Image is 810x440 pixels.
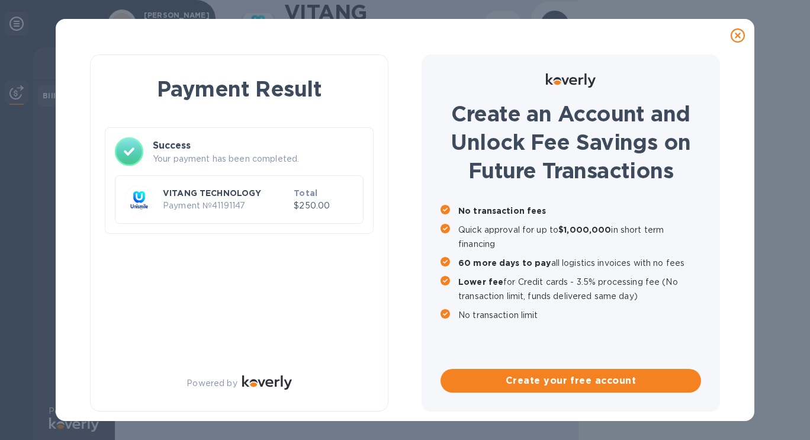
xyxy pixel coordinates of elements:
button: Create your free account [441,369,701,393]
p: Payment № 41191147 [163,200,289,212]
b: Total [294,188,317,198]
img: Logo [546,73,596,88]
b: Lower fee [458,277,503,287]
p: Quick approval for up to in short term financing [458,223,701,251]
span: Create your free account [450,374,692,388]
p: VITANG TECHNOLOGY [163,187,289,199]
p: Powered by [187,377,237,390]
h3: Success [153,139,364,153]
b: 60 more days to pay [458,258,551,268]
p: for Credit cards - 3.5% processing fee (No transaction limit, funds delivered same day) [458,275,701,303]
h1: Payment Result [110,74,369,104]
h1: Create an Account and Unlock Fee Savings on Future Transactions [441,99,701,185]
p: Your payment has been completed. [153,153,364,165]
b: $1,000,000 [558,225,611,235]
p: all logistics invoices with no fees [458,256,701,270]
b: No transaction fees [458,206,547,216]
p: No transaction limit [458,308,701,322]
img: Logo [242,375,292,390]
p: $250.00 [294,200,353,212]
